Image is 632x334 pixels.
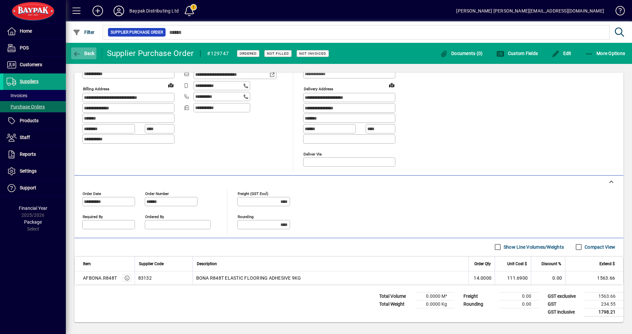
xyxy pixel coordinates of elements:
[376,300,415,308] td: Total Weight
[20,152,36,157] span: Reports
[267,51,289,56] span: Not Filled
[3,40,66,56] a: POS
[474,260,491,267] span: Order Qty
[20,185,36,190] span: Support
[599,260,615,267] span: Extend $
[207,48,229,59] div: #129747
[197,260,217,267] span: Description
[7,104,45,109] span: Purchase Orders
[611,1,624,23] a: Knowledge Base
[71,26,96,38] button: Filter
[166,80,176,90] a: View on map
[496,51,538,56] span: Custom Fields
[83,275,117,281] div: AFBONA.R848T
[20,135,30,140] span: Staff
[544,308,584,316] td: GST inclusive
[20,79,39,84] span: Suppliers
[20,168,37,174] span: Settings
[3,90,66,101] a: Invoices
[20,62,42,67] span: Customers
[531,271,565,285] td: 0.00
[3,113,66,129] a: Products
[20,45,29,50] span: POS
[415,300,455,308] td: 0.0000 Kg
[73,51,95,56] span: Back
[83,191,101,196] mat-label: Order date
[139,260,164,267] span: Supplier Code
[585,51,625,56] span: More Options
[303,152,322,156] mat-label: Deliver via
[299,51,326,56] span: Not Invoiced
[87,5,108,17] button: Add
[440,51,483,56] span: Documents (0)
[468,271,495,285] td: 14.0000
[500,292,539,300] td: 0.00
[7,93,27,98] span: Invoices
[107,48,194,59] div: Supplier Purchase Order
[111,29,163,36] span: Supplier Purchase Order
[541,260,561,267] span: Discount %
[460,292,500,300] td: Freight
[565,271,623,285] td: 1563.66
[20,118,39,123] span: Products
[145,214,164,219] mat-label: Ordered by
[550,47,573,59] button: Edit
[238,191,268,196] mat-label: Freight (GST excl)
[502,244,564,250] label: Show Line Volumes/Weights
[3,180,66,196] a: Support
[73,30,95,35] span: Filter
[460,300,500,308] td: Rounding
[495,271,531,285] td: 111.6900
[3,163,66,180] a: Settings
[415,292,455,300] td: 0.0000 M³
[83,214,103,219] mat-label: Required by
[552,51,571,56] span: Edit
[507,260,527,267] span: Unit Cost $
[3,101,66,112] a: Purchase Orders
[584,47,627,59] button: More Options
[240,51,257,56] span: Ordered
[376,292,415,300] td: Total Volume
[438,47,485,59] button: Documents (0)
[584,308,623,316] td: 1798.21
[495,47,540,59] button: Custom Fields
[19,206,47,211] span: Financial Year
[3,57,66,73] a: Customers
[386,80,397,90] a: View on map
[584,300,623,308] td: 234.55
[456,6,604,16] div: [PERSON_NAME] [PERSON_NAME][EMAIL_ADDRESS][DOMAIN_NAME]
[66,47,102,59] app-page-header-button: Back
[135,271,193,285] td: 83132
[196,275,301,281] span: BONA R848T ELASTIC FLOORING ADHESIVE 9KG
[3,146,66,163] a: Reports
[83,260,91,267] span: Item
[129,6,179,16] div: Baypak Distributing Ltd
[500,300,539,308] td: 0.00
[583,244,615,250] label: Compact View
[145,191,169,196] mat-label: Order number
[71,47,96,59] button: Back
[584,292,623,300] td: 1563.66
[3,23,66,40] a: Home
[24,219,42,225] span: Package
[238,214,253,219] mat-label: Rounding
[544,300,584,308] td: GST
[108,5,129,17] button: Profile
[544,292,584,300] td: GST exclusive
[3,129,66,146] a: Staff
[20,28,32,34] span: Home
